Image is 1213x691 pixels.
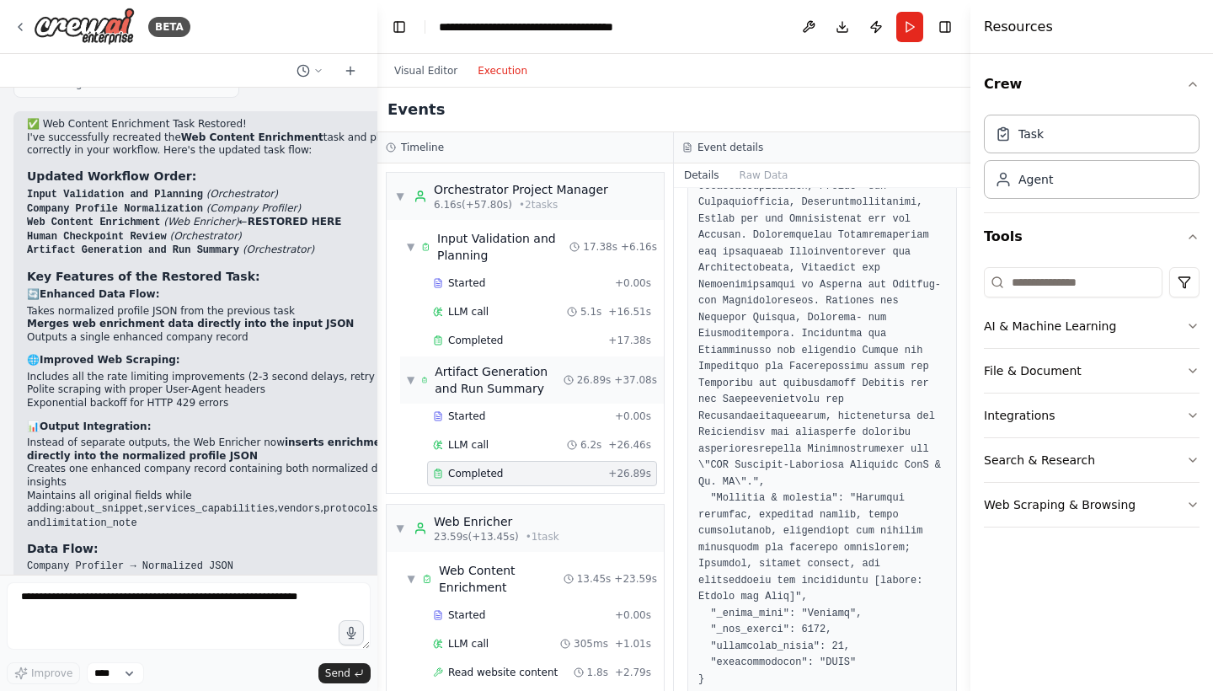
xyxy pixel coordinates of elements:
button: Details [674,163,729,187]
button: Click to speak your automation idea [339,620,364,645]
h2: ✅ Web Content Enrichment Task Restored! [27,118,445,131]
span: 6.16s (+57.80s) [434,198,512,212]
span: Read website content [448,666,558,679]
li: Outputs a single enhanced company record [27,331,445,345]
button: Hide right sidebar [933,15,957,39]
strong: Enhanced Data Flow: [40,288,159,300]
h4: Resources [984,17,1053,37]
span: + 0.00s [615,276,651,290]
div: Orchestrator Project Manager [434,181,608,198]
strong: Improved Web Scraping: [40,354,180,366]
p: 🌐 [27,354,445,367]
strong: Data Flow: [27,542,99,555]
img: Logo [34,8,135,46]
div: Task [1018,126,1044,142]
span: 26.89s [577,373,612,387]
h3: Event details [697,141,763,154]
h2: Events [387,98,445,121]
p: 📊 [27,420,445,434]
strong: inserts enrichment data directly into the normalized profile JSON [27,437,422,462]
span: Completed [448,467,503,480]
li: Takes normalized profile JSON from the previous task [27,305,445,319]
button: File & Document [984,349,1200,393]
span: 1.8s [587,666,608,679]
code: services_capabilities [147,503,275,515]
span: + 17.38s [608,334,651,347]
span: • 1 task [526,530,559,544]
span: • 2 task s [519,198,558,212]
span: LLM call [448,637,489,651]
em: (Web Enricher) [163,216,238,228]
span: 17.38s [583,240,617,254]
em: (Orchestrator) [206,188,278,200]
span: Send [325,667,350,680]
button: Web Scraping & Browsing [984,483,1200,527]
span: Started [448,410,485,423]
span: ▼ [407,572,415,586]
div: Web Enricher [434,513,559,530]
button: Improve [7,662,80,684]
div: BETA [148,17,190,37]
em: (Orchestrator) [243,244,314,255]
span: Improve [31,667,72,680]
code: Company Profile Normalization [27,203,203,215]
span: 6.2s [580,438,601,452]
span: 5.1s [580,305,601,319]
span: 13.45s [577,572,612,586]
li: Polite scraping with proper User-Agent headers [27,383,445,397]
strong: Merges web enrichment data directly into the input JSON [27,318,354,329]
span: + 26.89s [608,467,651,480]
strong: RESTORED HERE [248,216,342,228]
em: (Company Profiler) [206,202,302,214]
strong: Web Content Enrichment [181,131,323,143]
div: Artifact Generation and Run Summary [435,363,564,397]
div: Crew [984,108,1200,212]
span: + 26.46s [608,438,651,452]
button: Raw Data [729,163,799,187]
span: + 2.79s [615,666,651,679]
strong: Key Features of the Restored Task: [27,270,260,283]
h3: Timeline [401,141,444,154]
span: + 16.51s [608,305,651,319]
p: I've successfully recreated the task and placed it correctly in your workflow. Here's the updated... [27,131,445,158]
button: Execution [468,61,537,81]
li: Creates one enhanced company record containing both normalized data AND web insights [27,463,445,489]
button: AI & Machine Learning [984,304,1200,348]
span: Started [448,608,485,622]
span: LLM call [448,438,489,452]
button: Hide left sidebar [387,15,411,39]
li: Maintains all original fields while adding: , , , , , and [27,490,445,531]
span: LLM call [448,305,489,319]
span: ▼ [407,373,414,387]
strong: Updated Workflow Order: [27,169,196,183]
code: limitation_note [46,517,137,529]
li: Exponential backoff for HTTP 429 errors [27,397,445,410]
div: Input Validation and Planning [437,230,569,264]
span: Started [448,276,485,290]
span: ▼ [395,522,405,535]
span: 305ms [574,637,608,651]
span: + 0.00s [615,608,651,622]
div: Web Content Enrichment [439,562,564,596]
span: ▼ [395,190,405,203]
code: Artifact Generation and Run Summary [27,244,239,256]
button: Switch to previous chat [290,61,330,81]
p: 🔄 [27,288,445,302]
span: + 0.00s [615,410,651,423]
button: Start a new chat [337,61,364,81]
code: Web Content Enrichment [27,217,160,228]
button: Crew [984,61,1200,108]
div: Agent [1018,171,1053,188]
code: vendors [278,503,320,515]
em: (Orchestrator) [169,230,241,242]
code: Input Validation and Planning [27,189,203,201]
span: ▼ [407,240,414,254]
span: 23.59s (+13.45s) [434,530,519,544]
span: + 1.01s [615,637,651,651]
li: Instead of separate outputs, the Web Enricher now [27,437,445,463]
li: Includes all the rate limiting improvements (2-3 second delays, retry logic) [27,371,445,384]
button: Visual Editor [384,61,468,81]
span: + 37.08s [614,373,657,387]
strong: Output Integration: [40,420,151,432]
nav: breadcrumb [439,19,628,35]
